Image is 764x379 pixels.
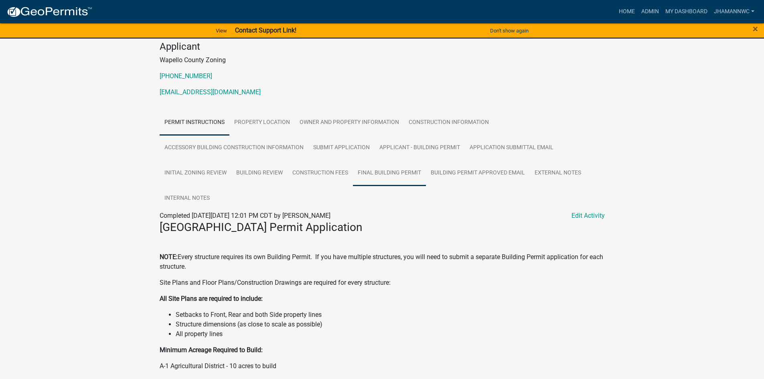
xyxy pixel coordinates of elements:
[160,361,605,371] p: A-1 Agricultural District - 10 acres to build
[616,4,638,19] a: Home
[160,160,231,186] a: Initial Zoning Review
[638,4,662,19] a: Admin
[571,211,605,221] a: Edit Activity
[160,41,605,53] h4: Applicant
[213,24,230,37] a: View
[160,55,605,65] p: Wapello County Zoning
[160,88,261,96] a: [EMAIL_ADDRESS][DOMAIN_NAME]
[235,26,296,34] strong: Contact Support Link!
[295,110,404,136] a: Owner and Property Information
[711,4,758,19] a: JhamannWC
[308,135,375,161] a: Submit Application
[160,346,263,354] strong: Minimum Acreage Required to Build:
[487,24,532,37] button: Don't show again
[753,23,758,34] span: ×
[160,186,215,211] a: Internal Notes
[231,160,288,186] a: Building Review
[465,135,558,161] a: Application Submittal Email
[288,160,353,186] a: Construction Fees
[353,160,426,186] a: Final Building Permit
[404,110,494,136] a: Construction Information
[160,221,605,234] h3: [GEOGRAPHIC_DATA] Permit Application
[160,252,605,272] p: Every structure requires its own Building Permit. If you have multiple structures, you will need ...
[160,212,330,219] span: Completed [DATE][DATE] 12:01 PM CDT by [PERSON_NAME]
[426,160,530,186] a: Building Permit Approved Email
[160,72,212,80] a: [PHONE_NUMBER]
[229,110,295,136] a: Property Location
[160,278,605,288] p: Site Plans and Floor Plans/Construction Drawings are required for every structure:
[662,4,711,19] a: My Dashboard
[160,135,308,161] a: Accessory Building Construction Information
[530,160,586,186] a: External Notes
[160,110,229,136] a: Permit Instructions
[176,320,605,329] li: Structure dimensions (as close to scale as possible)
[375,135,465,161] a: Applicant - Building Permit
[176,310,605,320] li: Setbacks to Front, Rear and both Side property lines
[753,24,758,34] button: Close
[176,329,605,339] li: All property lines
[160,253,178,261] strong: NOTE:
[160,295,263,302] strong: All Site Plans are required to include:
